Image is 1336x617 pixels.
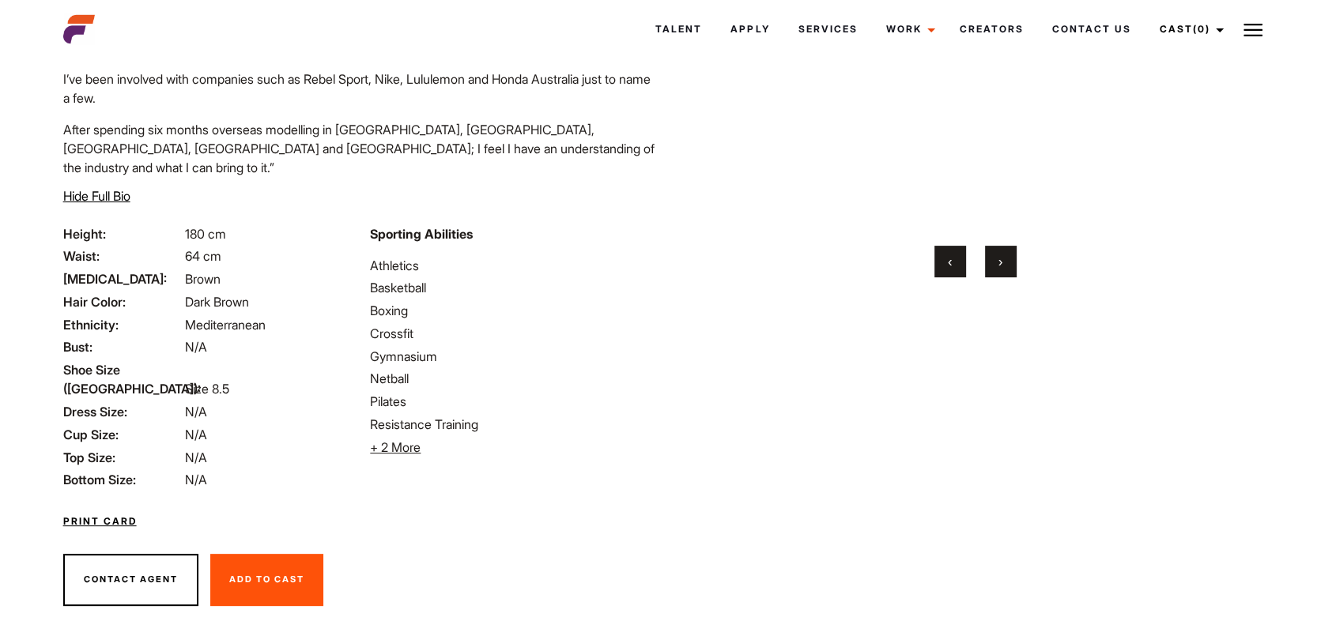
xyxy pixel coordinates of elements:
span: Bust: [63,337,182,356]
li: Basketball [370,278,659,297]
span: Cup Size: [63,425,182,444]
span: N/A [185,427,207,442]
strong: Sporting Abilities [370,226,473,242]
span: Height: [63,224,182,243]
span: 64 cm [185,248,221,264]
a: Contact Us [1037,8,1145,51]
span: Previous [948,254,952,269]
span: Dress Size: [63,402,182,421]
span: (0) [1192,23,1210,35]
span: + 2 More [370,439,421,455]
span: 180 cm [185,226,226,242]
span: Shoe Size ([GEOGRAPHIC_DATA]): [63,360,182,398]
span: N/A [185,472,207,487]
li: Crossfit [370,324,659,343]
li: Athletics [370,256,659,275]
span: Hide Full Bio [63,188,130,204]
li: Boxing [370,301,659,320]
span: Top Size: [63,448,182,467]
span: Waist: [63,246,182,265]
p: After spending six months overseas modelling in [GEOGRAPHIC_DATA], [GEOGRAPHIC_DATA], [GEOGRAPHIC... [63,120,659,177]
span: Bottom Size: [63,470,182,489]
a: Print Card [63,514,137,529]
button: Add To Cast [210,554,323,606]
span: Next [998,254,1002,269]
img: cropped-aefm-brand-fav-22-square.png [63,13,95,45]
img: Burger icon [1244,21,1262,40]
span: Dark Brown [185,294,249,310]
button: Contact Agent [63,554,198,606]
span: Size 8.5 [185,381,229,397]
li: Gymnasium [370,347,659,366]
span: Brown [185,271,221,287]
a: Creators [945,8,1037,51]
li: Resistance Training [370,415,659,434]
span: N/A [185,339,207,355]
a: Apply [716,8,783,51]
a: Talent [641,8,716,51]
span: [MEDICAL_DATA]: [63,269,182,288]
p: I’ve been involved with companies such as Rebel Sport, Nike, Lululemon and Honda Australia just t... [63,70,659,107]
span: N/A [185,450,207,465]
li: Netball [370,369,659,388]
a: Work [871,8,945,51]
span: Ethnicity: [63,315,182,334]
li: Pilates [370,392,659,411]
a: Cast(0) [1145,8,1233,51]
a: Services [783,8,871,51]
span: Add To Cast [229,574,304,585]
span: N/A [185,404,207,419]
span: Mediterranean [185,317,266,333]
span: Hair Color: [63,292,182,311]
button: Hide Full Bio [63,186,130,205]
